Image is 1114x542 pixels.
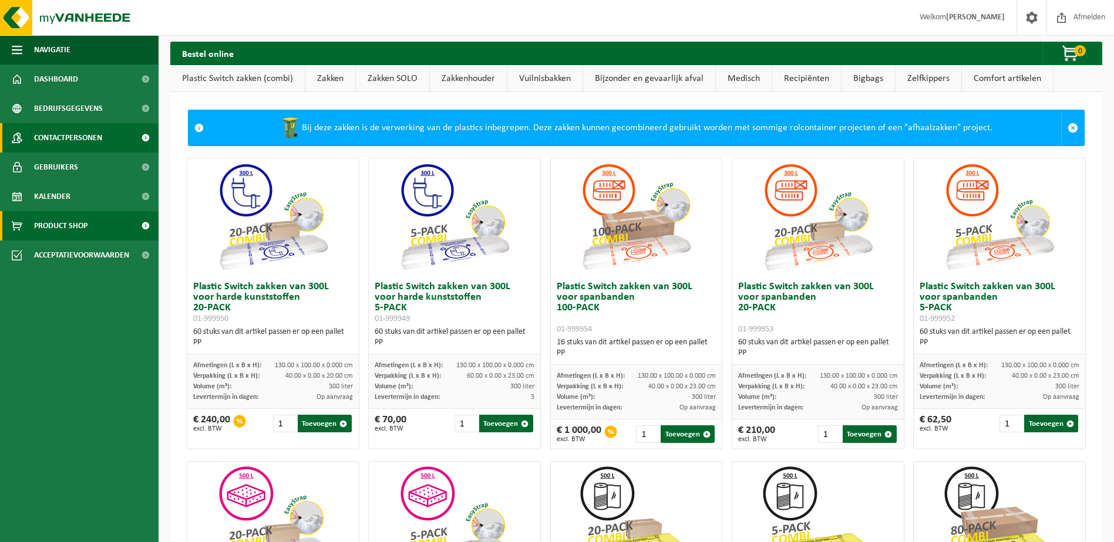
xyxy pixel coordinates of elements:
span: Dashboard [34,65,78,94]
span: Levertermijn in dagen: [738,404,803,411]
span: Afmetingen (L x B x H): [920,362,988,369]
div: PP [738,348,898,358]
span: Verpakking (L x B x H): [920,372,986,380]
button: Toevoegen [661,425,715,443]
span: Afmetingen (L x B x H): [193,362,261,369]
span: 130.00 x 100.00 x 0.000 cm [1001,362,1079,369]
strong: [PERSON_NAME] [946,13,1005,22]
div: € 70,00 [375,415,406,432]
div: PP [920,337,1079,348]
button: Toevoegen [1024,415,1078,432]
span: Verpakking (L x B x H): [738,383,805,390]
img: 01-999953 [759,158,877,276]
img: 01-999949 [396,158,513,276]
span: 01-999954 [557,325,592,334]
span: 60.00 x 0.00 x 23.00 cm [467,372,534,380]
span: Acceptatievoorwaarden [34,240,129,270]
a: Zakkenhouder [430,65,507,92]
span: 130.00 x 100.00 x 0.000 cm [456,362,534,369]
div: 60 stuks van dit artikel passen er op een pallet [193,327,353,348]
button: Toevoegen [843,425,897,443]
span: Kalender [34,182,70,211]
a: Bigbags [842,65,895,92]
img: WB-0240-HPE-GN-50.png [278,116,302,140]
span: 0 [1074,45,1086,56]
button: 0 [1042,42,1101,65]
div: PP [375,337,534,348]
div: 60 stuks van dit artikel passen er op een pallet [738,337,898,358]
span: excl. BTW [557,436,601,443]
span: 300 liter [329,383,353,390]
span: Volume (m³): [738,394,776,401]
span: 300 liter [874,394,898,401]
span: 300 liter [1055,383,1079,390]
div: 60 stuks van dit artikel passen er op een pallet [920,327,1079,348]
span: Levertermijn in dagen: [557,404,622,411]
span: 40.00 x 0.00 x 20.00 cm [285,372,353,380]
input: 1 [636,425,659,443]
a: Zelfkippers [896,65,961,92]
div: € 210,00 [738,425,775,443]
span: excl. BTW [920,425,951,432]
a: Bijzonder en gevaarlijk afval [583,65,715,92]
h3: Plastic Switch zakken van 300L voor harde kunststoffen 20-PACK [193,282,353,324]
span: 300 liter [510,383,534,390]
span: excl. BTW [193,425,230,432]
a: Medisch [716,65,772,92]
input: 1 [818,425,842,443]
button: Toevoegen [298,415,352,432]
span: 40.00 x 0.00 x 23.00 cm [648,383,716,390]
div: € 62,50 [920,415,951,432]
span: 40.00 x 0.00 x 23.00 cm [830,383,898,390]
span: Product Shop [34,211,87,240]
img: 01-999952 [941,158,1058,276]
span: 3 [531,394,534,401]
button: Toevoegen [479,415,533,432]
span: 130.00 x 100.00 x 0.000 cm [638,372,716,380]
span: 01-999950 [193,314,228,323]
h3: Plastic Switch zakken van 300L voor spanbanden 20-PACK [738,282,898,334]
span: Op aanvraag [861,404,898,411]
span: Bedrijfsgegevens [34,94,103,123]
span: Volume (m³): [193,383,231,390]
a: Recipiënten [772,65,841,92]
a: Plastic Switch zakken (combi) [170,65,305,92]
div: € 240,00 [193,415,230,432]
span: 130.00 x 100.00 x 0.000 cm [820,372,898,380]
a: Zakken SOLO [356,65,429,92]
div: 16 stuks van dit artikel passen er op een pallet [557,337,716,358]
div: 60 stuks van dit artikel passen er op een pallet [375,327,534,348]
span: Verpakking (L x B x H): [193,372,260,380]
h3: Plastic Switch zakken van 300L voor harde kunststoffen 5-PACK [375,282,534,324]
a: Comfort artikelen [962,65,1053,92]
input: 1 [273,415,297,432]
span: Afmetingen (L x B x H): [375,362,443,369]
div: € 1 000,00 [557,425,601,443]
a: Sluit melding [1061,110,1084,145]
div: PP [193,337,353,348]
span: Afmetingen (L x B x H): [738,372,806,380]
span: 300 liter [692,394,716,401]
span: Contactpersonen [34,123,102,153]
span: Levertermijn in dagen: [375,394,440,401]
span: 40.00 x 0.00 x 23.00 cm [1012,372,1079,380]
span: Volume (m³): [920,383,958,390]
span: 01-999952 [920,314,955,323]
span: Levertermijn in dagen: [920,394,985,401]
div: Bij deze zakken is de verwerking van de plastics inbegrepen. Deze zakken kunnen gecombineerd gebr... [210,110,1061,145]
span: Op aanvraag [679,404,716,411]
h3: Plastic Switch zakken van 300L voor spanbanden 5-PACK [920,282,1079,324]
span: Navigatie [34,35,70,65]
span: 130.00 x 100.00 x 0.000 cm [275,362,353,369]
h3: Plastic Switch zakken van 300L voor spanbanden 100-PACK [557,282,716,334]
a: Vuilnisbakken [507,65,583,92]
h2: Bestel online [170,42,245,65]
span: Afmetingen (L x B x H): [557,372,625,380]
span: Gebruikers [34,153,78,182]
span: 01-999949 [375,314,410,323]
span: excl. BTW [375,425,406,432]
a: Zakken [305,65,355,92]
span: Op aanvraag [317,394,353,401]
span: Verpakking (L x B x H): [557,383,623,390]
input: 1 [999,415,1023,432]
